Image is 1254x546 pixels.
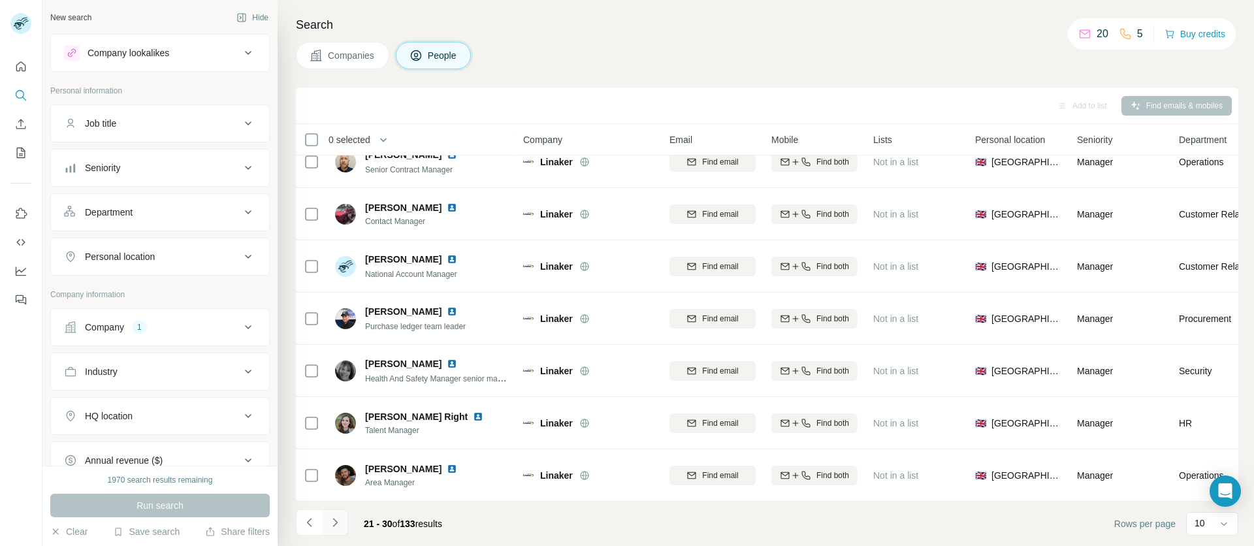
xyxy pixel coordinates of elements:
span: Manager [1077,209,1113,219]
button: Use Surfe API [10,231,31,254]
div: 1 [132,321,147,333]
span: [PERSON_NAME] Right [365,410,468,423]
span: [PERSON_NAME] [365,462,442,475]
span: 0 selected [329,133,370,146]
span: Find email [702,365,738,377]
span: [PERSON_NAME] [365,305,442,318]
button: Find email [669,204,756,224]
button: Find email [669,309,756,329]
div: Seniority [85,161,120,174]
img: Avatar [335,413,356,434]
p: Company information [50,289,270,300]
div: Company [85,321,124,334]
span: Company [523,133,562,146]
button: Hide [227,8,278,27]
span: [PERSON_NAME] [365,201,442,214]
img: Avatar [335,361,356,381]
div: Personal location [85,250,155,263]
p: 5 [1137,26,1143,42]
span: Find both [816,365,849,377]
img: Logo of Linaker [523,418,534,428]
img: Avatar [335,465,356,486]
span: Operations [1179,155,1223,169]
div: New search [50,12,91,24]
button: Department [51,197,269,228]
img: LinkedIn logo [473,411,483,422]
span: [GEOGRAPHIC_DATA] [991,469,1061,482]
button: Find email [669,413,756,433]
span: Department [1179,133,1227,146]
img: LinkedIn logo [447,306,457,317]
span: 🇬🇧 [975,364,986,377]
span: Find both [816,313,849,325]
span: [GEOGRAPHIC_DATA] [991,312,1061,325]
span: 🇬🇧 [975,155,986,169]
span: results [364,519,442,529]
span: Not in a list [873,470,918,481]
button: Dashboard [10,259,31,283]
span: [PERSON_NAME] [365,253,442,266]
button: Quick start [10,55,31,78]
span: People [428,49,458,62]
button: Clear [50,525,88,538]
button: Find email [669,257,756,276]
span: Linaker [540,155,573,169]
button: Find both [771,309,858,329]
button: My lists [10,141,31,165]
button: HQ location [51,400,269,432]
button: Industry [51,356,269,387]
span: Find both [816,261,849,272]
button: Company1 [51,312,269,343]
span: Seniority [1077,133,1112,146]
span: Manager [1077,366,1113,376]
span: [GEOGRAPHIC_DATA] [991,260,1061,273]
button: Find email [669,152,756,172]
img: LinkedIn logo [447,464,457,474]
span: Linaker [540,260,573,273]
button: Find both [771,413,858,433]
span: Personal location [975,133,1045,146]
span: Linaker [540,417,573,430]
span: Email [669,133,692,146]
span: Manager [1077,313,1113,324]
span: [GEOGRAPHIC_DATA] [991,417,1061,430]
span: Find email [702,156,738,168]
img: LinkedIn logo [447,359,457,369]
button: Find email [669,466,756,485]
span: Security [1179,364,1212,377]
span: [GEOGRAPHIC_DATA] [991,208,1061,221]
span: Contact Manager [365,216,473,227]
span: Not in a list [873,209,918,219]
button: Company lookalikes [51,37,269,69]
button: Share filters [205,525,270,538]
span: Find email [702,313,738,325]
span: Purchase ledger team leader [365,322,466,331]
span: Find both [816,417,849,429]
img: Logo of Linaker [523,313,534,324]
span: [PERSON_NAME] [365,357,442,370]
img: LinkedIn logo [447,254,457,265]
span: Not in a list [873,366,918,376]
button: Personal location [51,241,269,272]
span: 133 [400,519,415,529]
img: LinkedIn logo [447,202,457,213]
span: Linaker [540,469,573,482]
span: Area Manager [365,477,473,489]
div: Annual revenue ($) [85,454,163,467]
span: Talent Manager [365,425,499,436]
button: Job title [51,108,269,139]
button: Annual revenue ($) [51,445,269,476]
button: Enrich CSV [10,112,31,136]
span: Manager [1077,157,1113,167]
span: 21 - 30 [364,519,393,529]
span: Senior Contract Manager [365,165,453,174]
button: Seniority [51,152,269,184]
img: Logo of Linaker [523,209,534,219]
span: HR [1179,417,1192,430]
span: Find both [816,156,849,168]
img: Logo of Linaker [523,261,534,272]
img: Avatar [335,204,356,225]
span: Find both [816,470,849,481]
button: Find both [771,204,858,224]
img: Avatar [335,308,356,329]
